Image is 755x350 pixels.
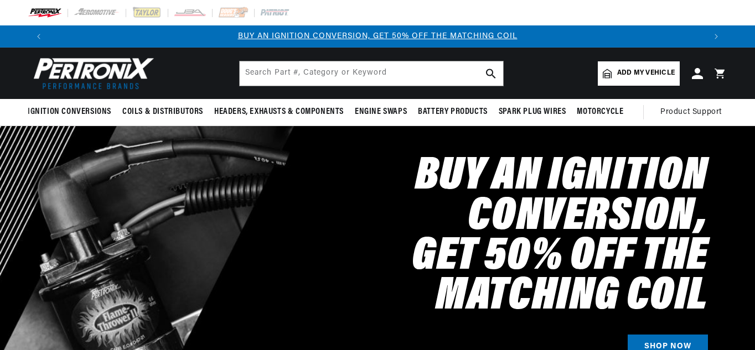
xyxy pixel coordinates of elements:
[235,157,708,317] h2: Buy an Ignition Conversion, Get 50% off the Matching Coil
[238,32,518,40] a: BUY AN IGNITION CONVERSION, GET 50% OFF THE MATCHING COIL
[660,106,722,118] span: Product Support
[28,106,111,118] span: Ignition Conversions
[479,61,503,86] button: search button
[240,61,503,86] input: Search Part #, Category or Keyword
[617,68,675,79] span: Add my vehicle
[412,99,493,125] summary: Battery Products
[499,106,566,118] span: Spark Plug Wires
[577,106,623,118] span: Motorcycle
[50,30,705,43] div: Announcement
[571,99,629,125] summary: Motorcycle
[28,25,50,48] button: Translation missing: en.sections.announcements.previous_announcement
[214,106,344,118] span: Headers, Exhausts & Components
[705,25,727,48] button: Translation missing: en.sections.announcements.next_announcement
[209,99,349,125] summary: Headers, Exhausts & Components
[493,99,572,125] summary: Spark Plug Wires
[355,106,407,118] span: Engine Swaps
[598,61,680,86] a: Add my vehicle
[660,99,727,126] summary: Product Support
[28,99,117,125] summary: Ignition Conversions
[418,106,488,118] span: Battery Products
[122,106,203,118] span: Coils & Distributors
[117,99,209,125] summary: Coils & Distributors
[50,30,705,43] div: 1 of 3
[28,54,155,92] img: Pertronix
[349,99,412,125] summary: Engine Swaps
